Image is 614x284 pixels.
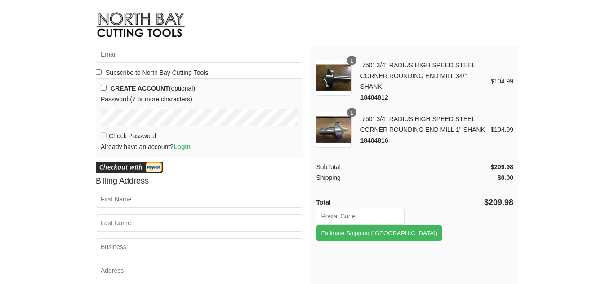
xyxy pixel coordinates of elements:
[96,214,303,232] input: Last Name
[490,124,513,135] div: $104.99
[96,46,303,63] input: Email
[96,173,303,188] h3: Billing address
[106,67,209,78] b: Subscribe to North Bay Cutting Tools
[316,225,442,241] button: Estimate Shipping ([GEOGRAPHIC_DATA])
[316,208,405,225] input: Postal Code
[347,56,356,65] div: 1
[174,143,191,150] a: Login
[356,114,490,146] div: .750" 3/4" RADIUS HIGH SPEED STEEL CORNER ROUNDING END MILL 1" SHANK
[96,7,186,46] img: North Bay Cutting Tools
[96,78,303,157] div: (optional) Password (7 or more characters) Check Password Already have an account?
[360,94,388,101] span: 18404812
[347,108,356,117] div: 1
[356,60,490,103] div: .750" 3/4" RADIUS HIGH SPEED STEEL CORNER ROUNDING END MILL 34/" SHANK
[96,191,303,208] input: First Name
[316,162,340,172] div: SubTotal
[360,137,388,144] span: 18404816
[316,112,352,148] img: .750" 3/4" RADIUS HIGH SPEED STEEL CORNER ROUNDING END MILL 1" SHANK
[96,162,163,173] img: PayPal Express Checkout
[490,162,513,172] div: $209.98
[316,172,341,183] div: Shipping
[111,85,169,92] b: CREATE ACCOUNT
[96,238,303,255] input: Business
[490,76,513,87] div: $104.99
[316,197,330,208] div: Total
[96,262,303,279] input: Address
[498,172,513,183] div: $0.00
[484,197,513,208] div: $209.98
[316,60,352,96] img: .750" 3/4" RADIUS HIGH SPEED STEEL CORNER ROUNDING END MILL 34/" SHANK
